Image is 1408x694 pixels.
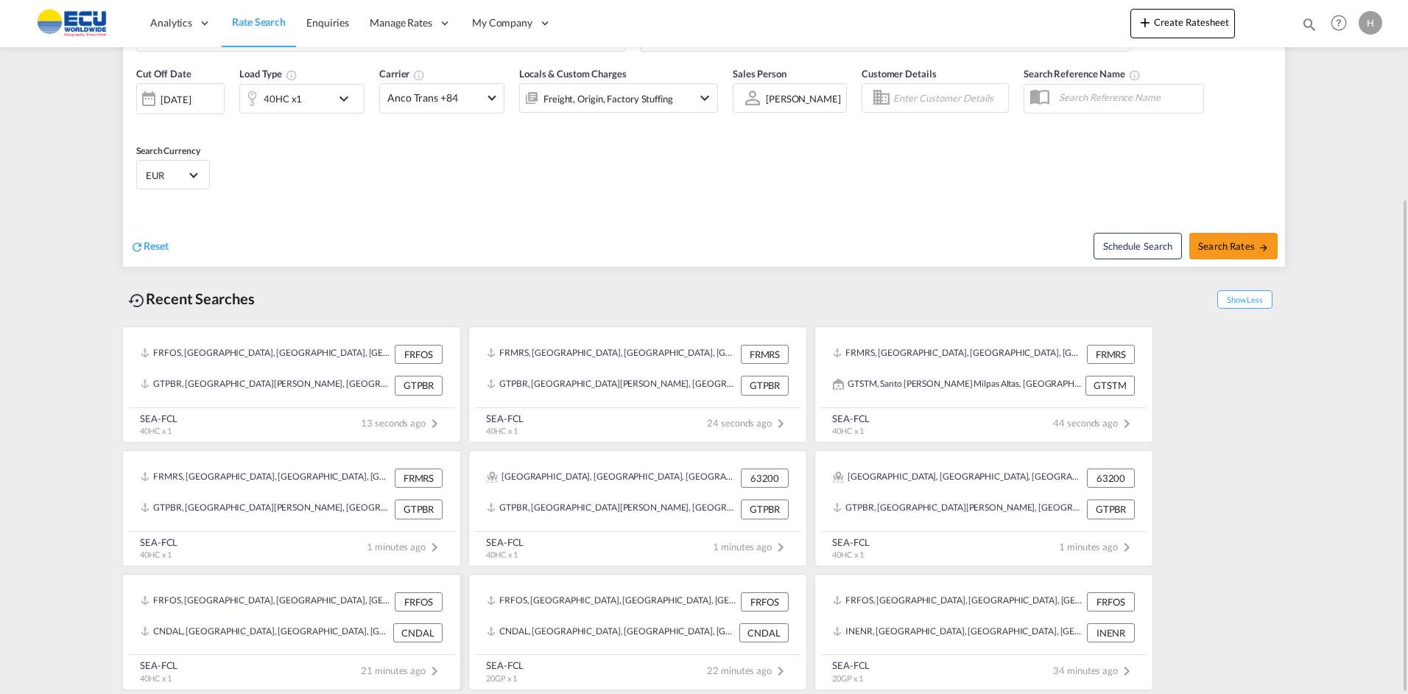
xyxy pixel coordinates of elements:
[741,592,789,611] div: FRFOS
[140,536,177,549] div: SEA-FCL
[1359,11,1382,35] div: H
[833,345,1083,364] div: FRMRS, Marseille, France, Western Europe, Europe
[122,326,461,443] recent-search-card: FRFOS, [GEOGRAPHIC_DATA], [GEOGRAPHIC_DATA], [GEOGRAPHIC_DATA], [GEOGRAPHIC_DATA] FRFOSGTPBR, [GE...
[1189,233,1278,259] button: Search Ratesicon-arrow-right
[468,450,807,567] recent-search-card: [GEOGRAPHIC_DATA], [GEOGRAPHIC_DATA], [GEOGRAPHIC_DATA], [GEOGRAPHIC_DATA], [GEOGRAPHIC_DATA], [G...
[487,469,737,488] div: Chambaron sur Morge, Chambaron-sur-Morge, Davayat, Gimeaux, Le Cheix, Malauzat, Marsat, Ménétrol,...
[486,536,524,549] div: SEA-FCL
[264,88,302,109] div: 40HC x1
[1087,345,1135,364] div: FRMRS
[146,169,187,182] span: EUR
[379,68,425,80] span: Carrier
[370,15,432,30] span: Manage Rates
[814,326,1153,443] recent-search-card: FRMRS, [GEOGRAPHIC_DATA], [GEOGRAPHIC_DATA], [GEOGRAPHIC_DATA], [GEOGRAPHIC_DATA] FRMRSGTSTM, San...
[128,292,146,309] md-icon: icon-backup-restore
[136,83,225,114] div: [DATE]
[696,89,714,107] md-icon: icon-chevron-down
[833,500,1083,519] div: GTPBR, Puerto Barrios, Guatemala, Mexico & Central America, Americas
[393,623,443,642] div: CNDAL
[136,113,147,133] md-datepicker: Select
[361,665,443,676] span: 21 minutes ago
[1301,16,1317,38] div: icon-magnify
[764,88,842,109] md-select: Sales Person: Hippolyte Sainton
[1136,13,1154,31] md-icon: icon-plus 400-fg
[543,88,673,109] div: Freight Origin Factory Stuffing
[733,68,786,80] span: Sales Person
[140,659,177,672] div: SEA-FCL
[862,68,936,80] span: Customer Details
[239,84,365,113] div: 40HC x1icon-chevron-down
[486,426,518,435] span: 40HC x 1
[122,450,461,567] recent-search-card: FRMRS, [GEOGRAPHIC_DATA], [GEOGRAPHIC_DATA], [GEOGRAPHIC_DATA], [GEOGRAPHIC_DATA] FRMRSGTPBR, [GE...
[141,500,391,519] div: GTPBR, Puerto Barrios, Guatemala, Mexico & Central America, Americas
[1059,541,1136,553] span: 1 minutes ago
[487,623,736,642] div: CNDAL, Dalian, China, Greater China & Far East Asia, Asia Pacific
[387,91,483,105] span: Anco Trans +84
[286,69,298,81] md-icon: icon-information-outline
[22,7,122,40] img: 6cccb1402a9411edb762cf9624ab9cda.png
[487,500,737,519] div: GTPBR, Puerto Barrios, Guatemala, Mexico & Central America, Americas
[1087,469,1135,488] div: 63200
[150,15,192,30] span: Analytics
[486,412,524,425] div: SEA-FCL
[1085,376,1135,395] div: GTSTM
[413,69,425,81] md-icon: The selected Trucker/Carrierwill be displayed in the rate results If the rates are from another f...
[487,376,737,395] div: GTPBR, Puerto Barrios, Guatemala, Mexico & Central America, Americas
[141,623,390,642] div: CNDAL, Dalian, China, Greater China & Far East Asia, Asia Pacific
[814,450,1153,567] recent-search-card: [GEOGRAPHIC_DATA], [GEOGRAPHIC_DATA], [GEOGRAPHIC_DATA], [GEOGRAPHIC_DATA], [GEOGRAPHIC_DATA], [G...
[361,417,443,429] span: 13 seconds ago
[136,68,191,80] span: Cut Off Date
[130,239,169,255] div: icon-refreshReset
[335,90,360,108] md-icon: icon-chevron-down
[468,574,807,690] recent-search-card: FRFOS, [GEOGRAPHIC_DATA], [GEOGRAPHIC_DATA], [GEOGRAPHIC_DATA], [GEOGRAPHIC_DATA] FRFOSCNDAL, [GE...
[426,415,443,432] md-icon: icon-chevron-right
[739,623,789,642] div: CNDAL
[141,376,391,395] div: GTPBR, Puerto Barrios, Guatemala, Mexico & Central America, Americas
[1053,665,1136,676] span: 34 minutes ago
[766,93,841,105] div: [PERSON_NAME]
[833,469,1083,488] div: Chambaron sur Morge, Chambaron-sur-Morge, Davayat, Gimeaux, Le Cheix, Malauzat, Marsat, Ménétrol,...
[1259,242,1269,253] md-icon: icon-arrow-right
[395,376,443,395] div: GTPBR
[641,21,1130,51] md-input-container: Puerto Barrios, GTPBR
[1130,9,1235,38] button: icon-plus 400-fgCreate Ratesheet
[832,536,870,549] div: SEA-FCL
[426,539,443,556] md-icon: icon-chevron-right
[741,500,789,519] div: GTPBR
[1087,500,1135,519] div: GTPBR
[130,240,144,253] md-icon: icon-refresh
[741,376,789,395] div: GTPBR
[1118,662,1136,680] md-icon: icon-chevron-right
[141,469,391,488] div: FRMRS, Marseille, France, Western Europe, Europe
[814,574,1153,690] recent-search-card: FRFOS, [GEOGRAPHIC_DATA], [GEOGRAPHIC_DATA], [GEOGRAPHIC_DATA], [GEOGRAPHIC_DATA] FRFOSINENR, [GE...
[122,282,261,315] div: Recent Searches
[833,592,1083,611] div: FRFOS, Fos-sur-Mer, France, Western Europe, Europe
[772,539,789,556] md-icon: icon-chevron-right
[519,83,718,113] div: Freight Origin Factory Stuffingicon-chevron-down
[741,345,789,364] div: FRMRS
[140,673,172,683] span: 40HC x 1
[367,541,443,553] span: 1 minutes ago
[486,659,524,672] div: SEA-FCL
[140,550,172,559] span: 40HC x 1
[1053,417,1136,429] span: 44 seconds ago
[395,469,443,488] div: FRMRS
[140,426,172,435] span: 40HC x 1
[741,469,789,488] div: 63200
[1129,69,1141,81] md-icon: Your search will be saved by the below given name
[772,415,789,432] md-icon: icon-chevron-right
[487,592,737,611] div: FRFOS, Fos-sur-Mer, France, Western Europe, Europe
[772,662,789,680] md-icon: icon-chevron-right
[1217,290,1273,309] span: Show Less
[1198,240,1269,252] span: Search Rates
[137,21,625,51] md-input-container: Fos-sur-Mer, FRFOS
[141,345,391,364] div: FRFOS, Fos-sur-Mer, France, Western Europe, Europe
[140,412,177,425] div: SEA-FCL
[707,417,789,429] span: 24 seconds ago
[832,426,864,435] span: 40HC x 1
[468,326,807,443] recent-search-card: FRMRS, [GEOGRAPHIC_DATA], [GEOGRAPHIC_DATA], [GEOGRAPHIC_DATA], [GEOGRAPHIC_DATA] FRMRSGTPBR, [GE...
[1094,233,1182,259] button: Note: By default Schedule search will only considerorigin ports, destination ports and cut off da...
[486,550,518,559] span: 40HC x 1
[1087,592,1135,611] div: FRFOS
